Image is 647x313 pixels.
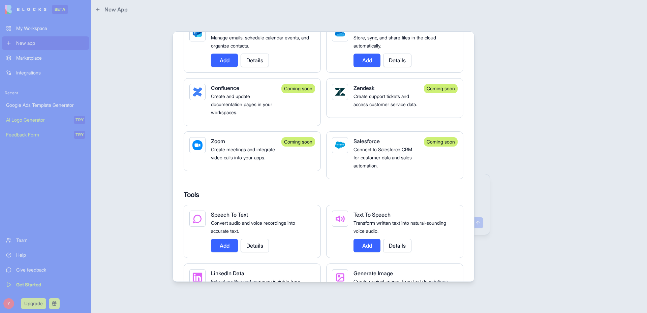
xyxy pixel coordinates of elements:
[353,85,374,91] span: Zendesk
[424,137,458,147] div: Coming soon
[383,239,411,252] button: Details
[353,35,436,49] span: Store, sync, and share files in the cloud automatically.
[211,35,309,49] span: Manage emails, schedule calendar events, and organize contacts.
[184,190,463,199] h4: Tools
[211,279,300,292] span: Extract profiles and company insights from LinkedIn.
[211,93,272,115] span: Create and update documentation pages in your workspaces.
[353,279,448,292] span: Create original images from text descriptions using AI.
[211,54,238,67] button: Add
[241,239,269,252] button: Details
[353,138,380,145] span: Salesforce
[211,147,275,160] span: Create meetings and integrate video calls into your apps.
[353,270,393,277] span: Generate Image
[281,84,315,93] div: Coming soon
[383,54,411,67] button: Details
[353,147,412,168] span: Connect to Salesforce CRM for customer data and sales automation.
[281,137,315,147] div: Coming soon
[211,85,239,91] span: Confluence
[353,211,391,218] span: Text To Speech
[353,220,446,234] span: Transform written text into natural-sounding voice audio.
[211,138,225,145] span: Zoom
[353,239,380,252] button: Add
[211,270,244,277] span: LinkedIn Data
[211,220,295,234] span: Convert audio and voice recordings into accurate text.
[353,54,380,67] button: Add
[211,211,248,218] span: Speech To Text
[424,84,458,93] div: Coming soon
[241,54,269,67] button: Details
[353,93,417,107] span: Create support tickets and access customer service data.
[211,239,238,252] button: Add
